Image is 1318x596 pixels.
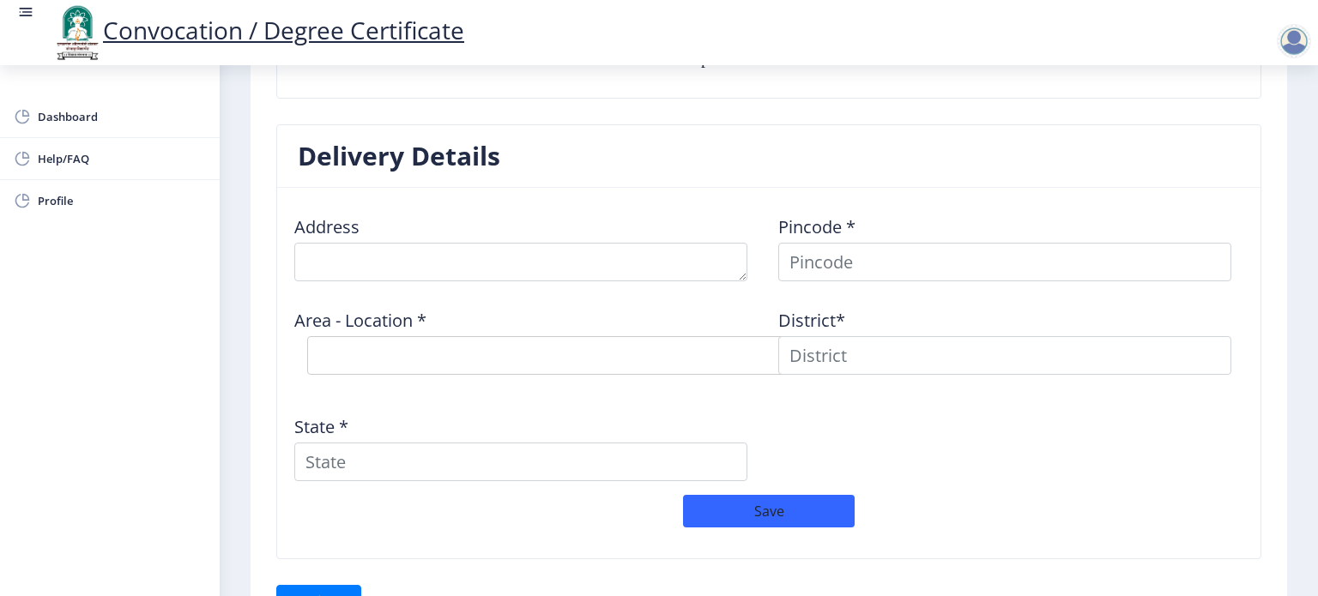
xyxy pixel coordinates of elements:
label: Address [294,219,360,236]
span: Dashboard [38,106,206,127]
span: Help/FAQ [38,148,206,169]
label: Area - Location * [294,312,426,329]
span: Profile [38,190,206,211]
input: District [778,336,1231,375]
label: State * [294,418,348,436]
label: Pincode * [778,219,855,236]
a: Convocation / Degree Certificate [51,14,464,46]
label: District* [778,312,845,329]
button: Save [683,495,855,527]
img: logo [51,3,103,62]
input: Pincode [778,243,1231,281]
h3: Delivery Details [298,139,500,173]
input: State [294,442,747,481]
